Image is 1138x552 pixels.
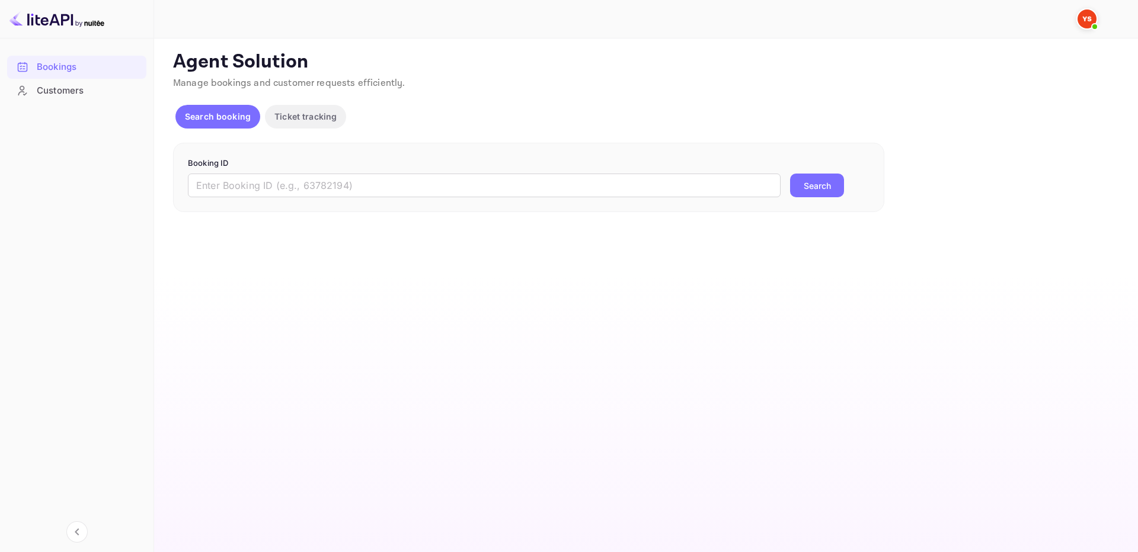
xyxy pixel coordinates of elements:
p: Search booking [185,110,251,123]
input: Enter Booking ID (e.g., 63782194) [188,174,781,197]
div: Bookings [37,60,140,74]
div: Customers [37,84,140,98]
button: Collapse navigation [66,521,88,543]
span: Manage bookings and customer requests efficiently. [173,77,405,89]
a: Customers [7,79,146,101]
p: Ticket tracking [274,110,337,123]
p: Booking ID [188,158,870,169]
a: Bookings [7,56,146,78]
button: Search [790,174,844,197]
img: LiteAPI logo [9,9,104,28]
div: Bookings [7,56,146,79]
img: Yandex Support [1078,9,1097,28]
p: Agent Solution [173,50,1117,74]
div: Customers [7,79,146,102]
